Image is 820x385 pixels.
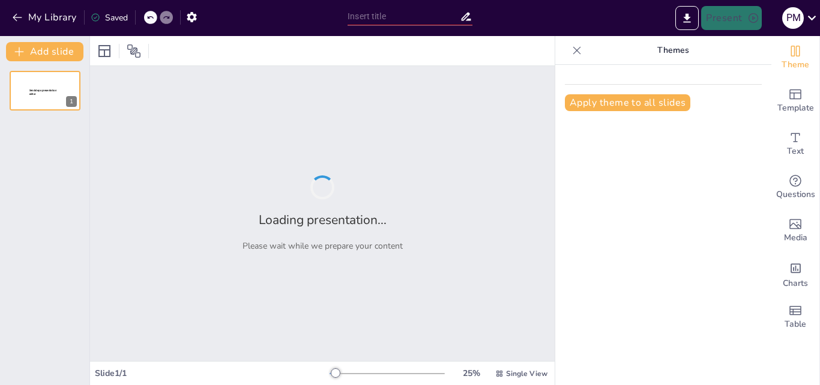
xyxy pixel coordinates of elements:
span: Single View [506,369,547,378]
button: Present [701,6,761,30]
span: Questions [776,188,815,201]
div: Add ready made slides [771,79,819,123]
span: Theme [782,58,809,71]
span: Table [785,318,806,331]
p: Please wait while we prepare your content [243,240,403,252]
button: Add slide [6,42,83,61]
span: Position [127,44,141,58]
div: 1 [10,71,80,111]
div: Layout [95,41,114,61]
span: Charts [783,277,808,290]
button: P M [782,6,804,30]
div: 25 % [457,368,486,379]
div: Saved [91,12,128,23]
div: Slide 1 / 1 [95,368,330,379]
button: My Library [9,8,82,27]
button: Apply theme to all slides [565,94,690,111]
div: Change the overall theme [771,36,819,79]
span: Media [784,231,807,244]
span: Text [787,145,804,158]
span: Template [777,102,814,115]
button: Export to PowerPoint [675,6,699,30]
div: Add text boxes [771,123,819,166]
p: Themes [586,36,759,65]
input: Insert title [348,8,460,25]
div: P M [782,7,804,29]
div: 1 [66,96,77,107]
span: Sendsteps presentation editor [29,89,56,95]
div: Add images, graphics, shapes or video [771,209,819,252]
h2: Loading presentation... [259,211,387,228]
div: Add charts and graphs [771,252,819,296]
div: Add a table [771,296,819,339]
div: Get real-time input from your audience [771,166,819,209]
